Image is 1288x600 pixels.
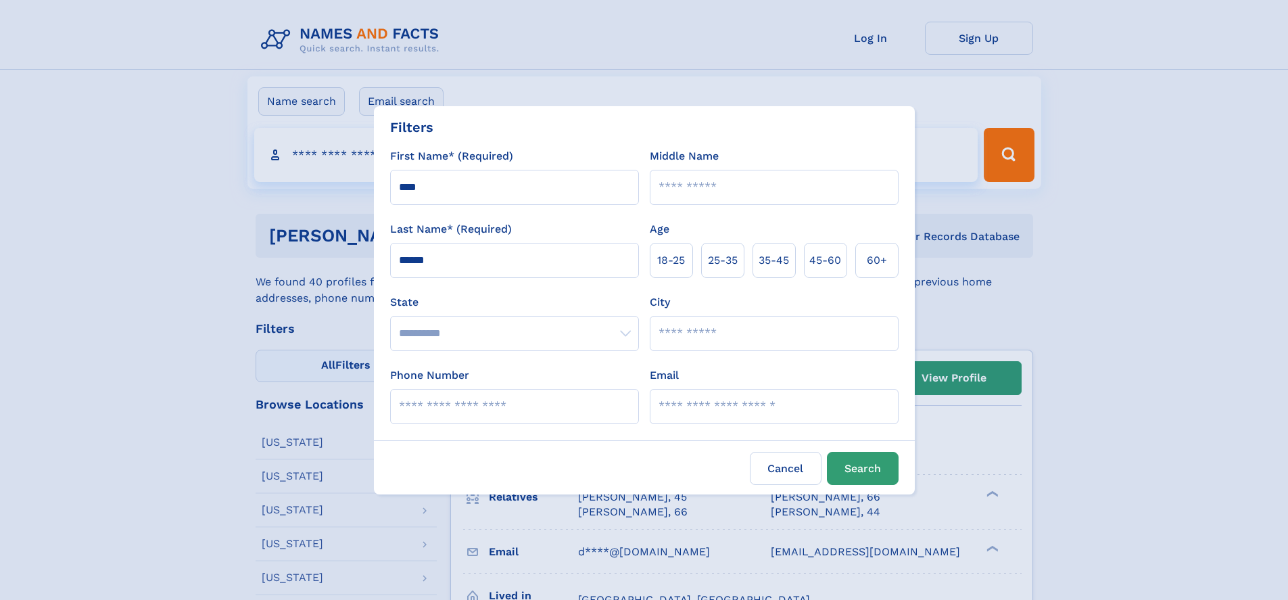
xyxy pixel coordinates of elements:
span: 45‑60 [809,252,841,269]
label: Cancel [750,452,821,485]
label: Age [650,221,669,237]
label: Last Name* (Required) [390,221,512,237]
span: 35‑45 [759,252,789,269]
span: 18‑25 [657,252,685,269]
label: Email [650,367,679,384]
label: State [390,294,639,310]
label: Middle Name [650,148,719,164]
button: Search [827,452,899,485]
label: First Name* (Required) [390,148,513,164]
div: Filters [390,117,433,137]
label: City [650,294,670,310]
label: Phone Number [390,367,469,384]
span: 25‑35 [708,252,738,269]
span: 60+ [867,252,887,269]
